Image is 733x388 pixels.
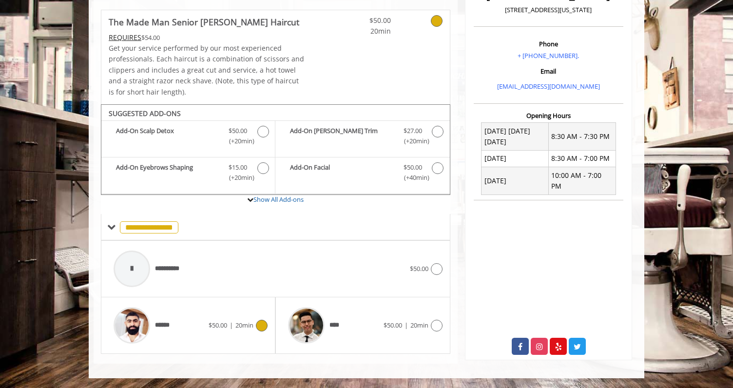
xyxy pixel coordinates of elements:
[280,162,444,185] label: Add-On Facial
[404,162,422,173] span: $50.00
[482,123,549,151] td: [DATE] [DATE] [DATE]
[229,126,247,136] span: $50.00
[476,68,621,75] h3: Email
[384,321,402,330] span: $50.00
[109,109,181,118] b: SUGGESTED ADD-ONS
[333,15,391,26] span: $50.00
[476,40,621,47] h3: Phone
[333,26,391,37] span: 20min
[229,162,247,173] span: $15.00
[410,321,428,330] span: 20min
[116,162,219,183] b: Add-On Eyebrows Shaping
[404,126,422,136] span: $27.00
[230,321,233,330] span: |
[476,5,621,15] p: [STREET_ADDRESS][US_STATE]
[410,264,428,273] span: $50.00
[109,43,305,97] p: Get your service performed by our most experienced professionals. Each haircut is a combination o...
[290,126,393,146] b: Add-On [PERSON_NAME] Trim
[482,150,549,167] td: [DATE]
[482,167,549,195] td: [DATE]
[497,82,600,91] a: [EMAIL_ADDRESS][DOMAIN_NAME]
[224,136,252,146] span: (+20min )
[548,167,616,195] td: 10:00 AM - 7:00 PM
[548,123,616,151] td: 8:30 AM - 7:30 PM
[109,15,299,29] b: The Made Man Senior [PERSON_NAME] Haircut
[518,51,579,60] a: + [PHONE_NUMBER].
[290,162,393,183] b: Add-On Facial
[235,321,253,330] span: 20min
[280,126,444,149] label: Add-On Beard Trim
[109,32,305,43] div: $54.00
[116,126,219,146] b: Add-On Scalp Detox
[474,112,623,119] h3: Opening Hours
[224,173,252,183] span: (+20min )
[253,195,304,204] a: Show All Add-ons
[106,126,270,149] label: Add-On Scalp Detox
[106,162,270,185] label: Add-On Eyebrows Shaping
[109,33,141,42] span: This service needs some Advance to be paid before we block your appointment
[398,136,427,146] span: (+20min )
[405,321,408,330] span: |
[209,321,227,330] span: $50.00
[398,173,427,183] span: (+40min )
[548,150,616,167] td: 8:30 AM - 7:00 PM
[101,104,450,195] div: The Made Man Senior Barber Haircut Add-onS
